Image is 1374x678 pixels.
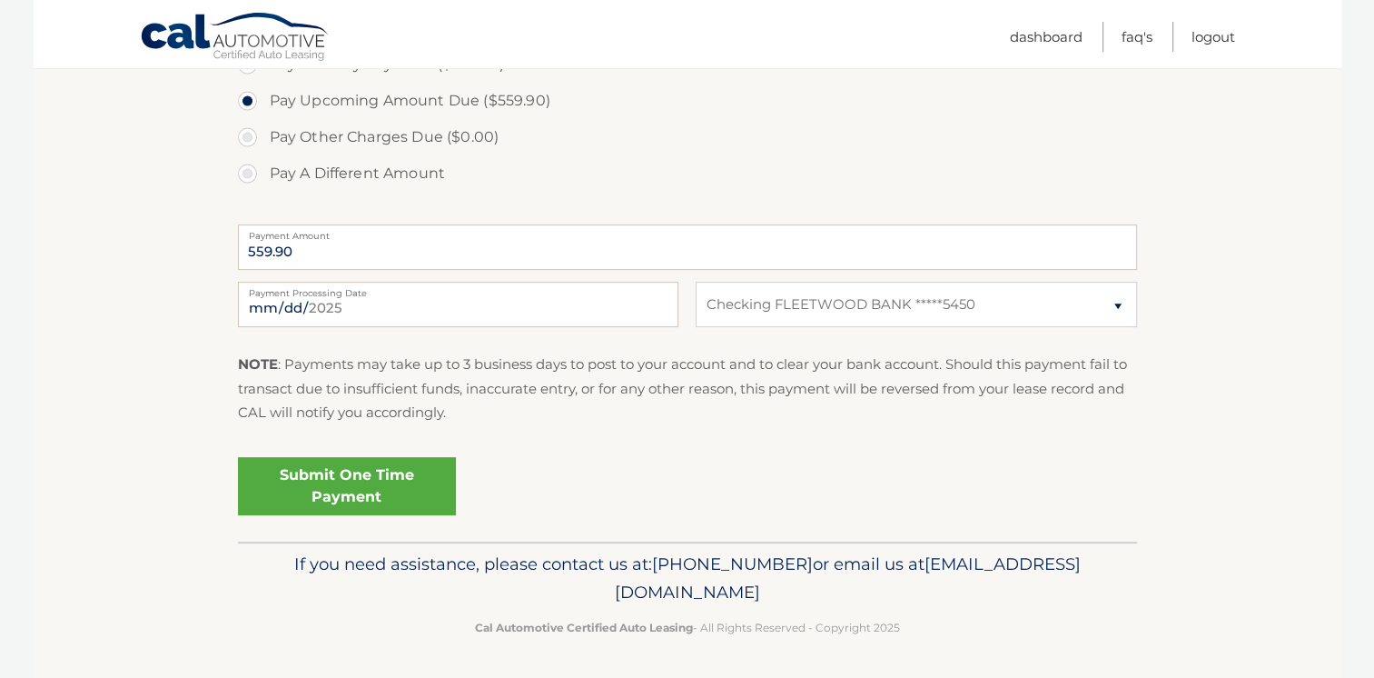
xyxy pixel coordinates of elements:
[238,282,678,296] label: Payment Processing Date
[1122,22,1152,52] a: FAQ's
[238,355,278,373] strong: NOTE
[1010,22,1082,52] a: Dashboard
[238,457,456,515] a: Submit One Time Payment
[250,550,1125,608] p: If you need assistance, please contact us at: or email us at
[250,618,1125,637] p: - All Rights Reserved - Copyright 2025
[1191,22,1235,52] a: Logout
[238,119,1137,155] label: Pay Other Charges Due ($0.00)
[238,282,678,327] input: Payment Date
[238,83,1137,119] label: Pay Upcoming Amount Due ($559.90)
[475,621,693,634] strong: Cal Automotive Certified Auto Leasing
[238,155,1137,192] label: Pay A Different Amount
[238,353,1137,424] p: : Payments may take up to 3 business days to post to your account and to clear your bank account....
[652,553,813,574] span: [PHONE_NUMBER]
[238,224,1137,270] input: Payment Amount
[140,12,331,65] a: Cal Automotive
[238,224,1137,239] label: Payment Amount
